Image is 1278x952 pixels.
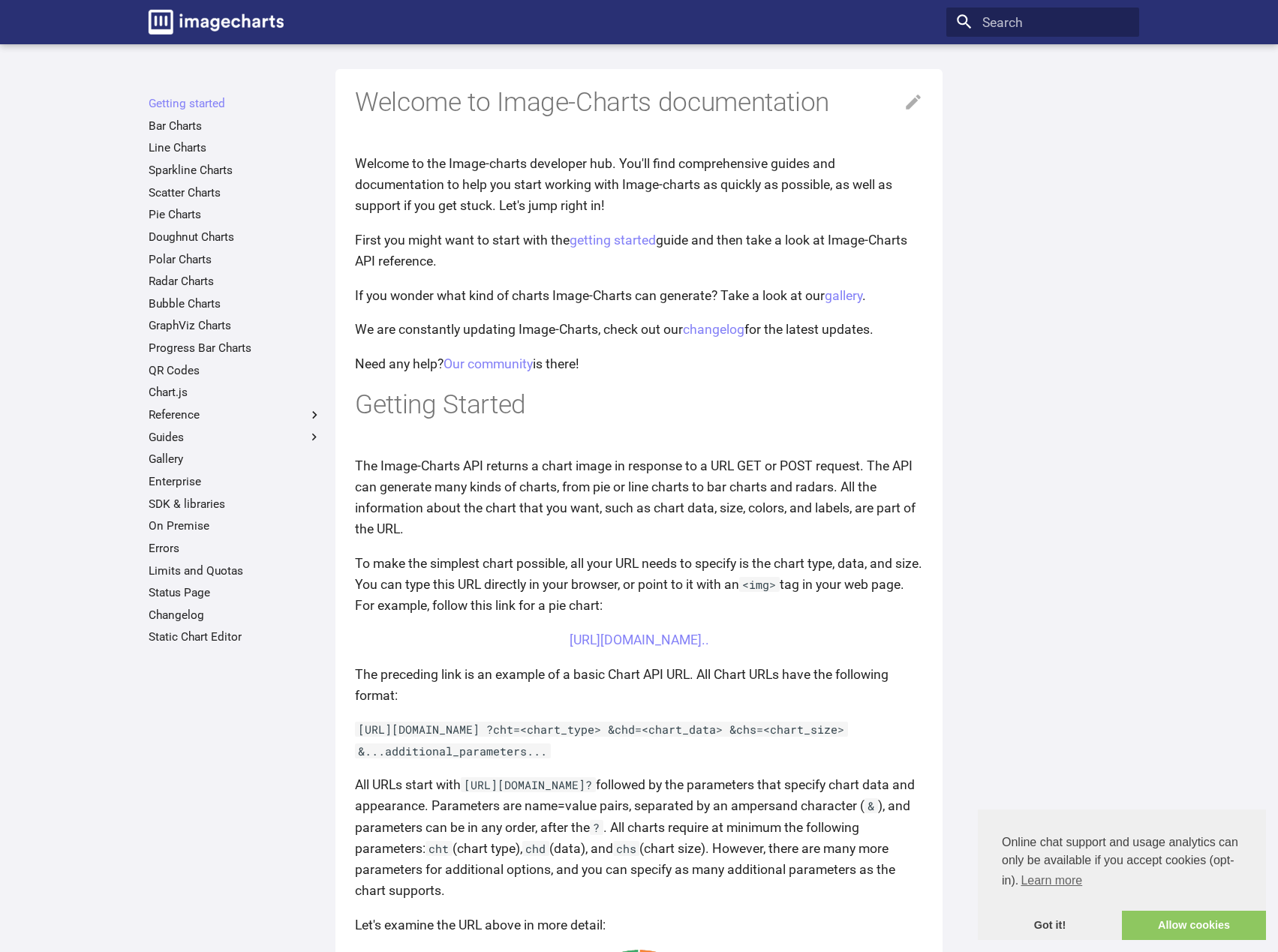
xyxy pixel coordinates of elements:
[355,664,923,706] p: The preceding link is an example of a basic Chart API URL. All Chart URLs have the following format:
[355,353,923,374] p: Need any help? is there!
[613,841,640,856] code: chs
[149,452,322,467] a: Gallery
[149,518,322,533] a: On Premise
[865,798,878,813] code: &
[149,207,322,222] a: Pie Charts
[978,911,1122,941] a: dismiss cookie message
[149,119,322,134] a: Bar Charts
[683,322,744,337] a: changelog
[355,914,923,935] p: Let's examine the URL above in more detail:
[444,356,533,371] a: Our community
[149,230,322,245] a: Doughnut Charts
[149,629,322,644] a: Static Chart Editor
[149,341,322,356] a: Progress Bar Charts
[1002,833,1242,892] span: Online chat support and usage analytics can only be available if you accept cookies (opt-in).
[142,3,290,41] a: Image-Charts documentation
[149,541,322,556] a: Errors
[590,820,603,835] code: ?
[355,230,923,272] p: First you might want to start with the guide and then take a look at Image-Charts API reference.
[149,10,284,35] img: logo
[355,774,923,901] p: All URLs start with followed by the parameters that specify chart data and appearance. Parameters...
[522,841,549,856] code: chd
[149,497,322,512] a: SDK & libraries
[149,296,322,311] a: Bubble Charts
[355,285,923,306] p: If you wonder what kind of charts Image-Charts can generate? Take a look at our .
[355,388,923,422] h1: Getting Started
[149,608,322,623] a: Changelog
[149,252,322,267] a: Polar Charts
[570,632,709,647] a: [URL][DOMAIN_NAME]..
[1122,911,1266,941] a: allow cookies
[149,363,322,378] a: QR Codes
[355,153,923,216] p: Welcome to the Image-charts developer hub. You'll find comprehensive guides and documentation to ...
[461,777,596,792] code: [URL][DOMAIN_NAME]?
[149,274,322,289] a: Radar Charts
[825,288,862,303] a: gallery
[355,86,923,120] h1: Welcome to Image-Charts documentation
[978,809,1266,940] div: cookieconsent
[946,8,1139,38] input: Search
[355,319,923,340] p: We are constantly updating Image-Charts, check out our for the latest updates.
[355,722,848,758] code: [URL][DOMAIN_NAME] ?cht=<chart_type> &chd=<chart_data> &chs=<chart_size> &...additional_parameter...
[1018,869,1084,892] a: learn more about cookies
[149,474,322,489] a: Enterprise
[425,841,453,856] code: cht
[149,163,322,178] a: Sparkline Charts
[149,185,322,200] a: Scatter Charts
[149,385,322,400] a: Chart.js
[355,553,923,616] p: To make the simplest chart possible, all your URL needs to specify is the chart type, data, and s...
[570,233,656,248] a: getting started
[739,577,780,592] code: <img>
[149,96,322,111] a: Getting started
[149,430,322,445] label: Guides
[149,563,322,578] a: Limits and Quotas
[149,140,322,155] a: Line Charts
[149,585,322,600] a: Status Page
[149,318,322,333] a: GraphViz Charts
[355,455,923,540] p: The Image-Charts API returns a chart image in response to a URL GET or POST request. The API can ...
[149,407,322,422] label: Reference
